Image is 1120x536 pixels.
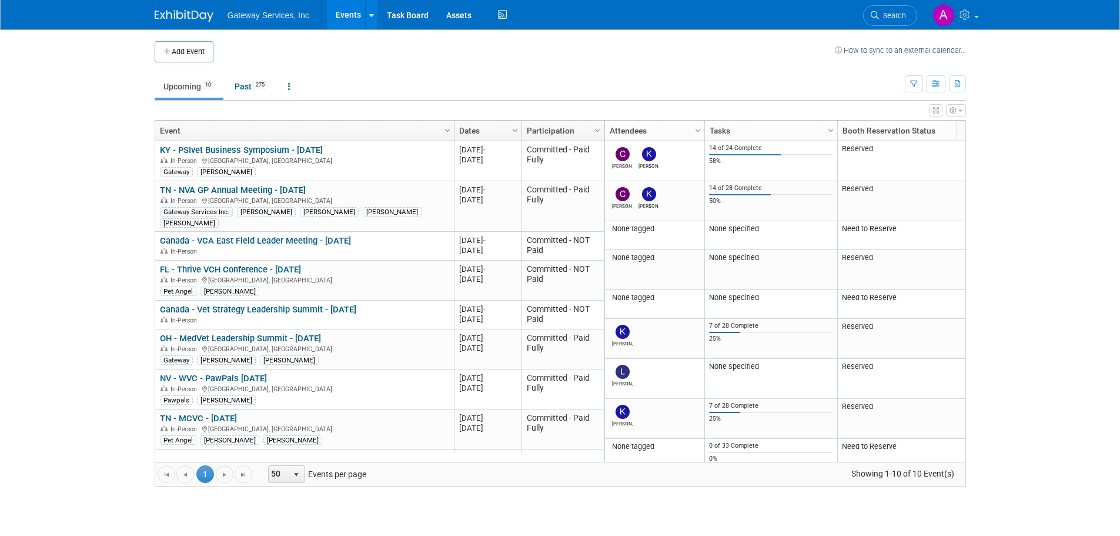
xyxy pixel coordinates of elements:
a: Column Settings [509,121,521,138]
td: Considering [521,450,604,478]
span: Events per page [253,465,378,483]
div: [DATE] [459,145,516,155]
td: Reserved [837,359,1020,399]
span: Column Settings [693,126,703,135]
div: Gateway [160,355,193,365]
a: Dates [459,121,514,141]
span: - [483,334,486,342]
div: None tagged [609,253,700,262]
a: OH - MedVet Leadership Summit - [DATE] [160,333,321,344]
span: 10 [202,81,215,89]
div: [GEOGRAPHIC_DATA], [GEOGRAPHIC_DATA] [160,344,449,354]
div: [PERSON_NAME] [197,167,256,177]
div: [DATE] [459,314,516,324]
a: CA - AVMA Convention - [DATE] [160,453,283,464]
div: Gateway [160,167,193,177]
a: Event [160,121,446,141]
div: [PERSON_NAME] [197,395,256,405]
a: Column Settings [824,121,837,138]
a: Column Settings [441,121,454,138]
div: 50% [709,197,833,205]
span: In-Person [170,425,200,433]
a: How to sync to an external calendar... [835,46,966,55]
div: 14 of 24 Complete [709,144,833,152]
img: In-Person Event [161,157,168,163]
div: [GEOGRAPHIC_DATA], [GEOGRAPHIC_DATA] [160,155,449,165]
span: Gateway Services, Inc [228,11,309,20]
span: - [483,374,486,382]
a: TN - MCVC - [DATE] [160,413,237,424]
div: 25% [709,335,833,343]
span: Search [879,11,906,20]
a: Go to the previous page [176,465,194,483]
td: Committed - Paid Fully [521,369,604,410]
td: Need to Reserve [837,221,1020,250]
td: Reserved [837,319,1020,359]
td: Reserved [837,399,1020,439]
div: 58% [709,157,833,165]
div: [PERSON_NAME] [200,435,259,445]
div: [DATE] [459,383,516,393]
img: In-Person Event [161,385,168,391]
div: Kara Sustic [612,419,633,427]
img: Chris Nelson [616,187,630,201]
a: Participation [527,121,596,141]
td: Committed - Paid Fully [521,329,604,369]
div: [PERSON_NAME] [300,207,359,217]
div: 7 of 28 Complete [709,322,833,330]
span: Column Settings [510,126,520,135]
div: [DATE] [459,373,516,383]
img: Kara Sustic [616,405,630,419]
span: In-Person [170,385,200,393]
span: - [483,185,486,194]
a: Go to the last page [235,465,252,483]
div: [GEOGRAPHIC_DATA], [GEOGRAPHIC_DATA] [160,275,449,285]
div: Keith Ducharme [612,339,633,347]
div: Keith Ducharme [638,161,659,169]
div: [DATE] [459,245,516,255]
img: Alyson Evans [932,4,955,26]
div: [DATE] [459,453,516,463]
div: [DATE] [459,195,516,205]
img: In-Person Event [161,317,168,322]
div: 25% [709,415,833,423]
td: Committed - Paid Fully [521,141,604,181]
div: [PERSON_NAME] [160,218,219,228]
img: Leah Mockridge [616,365,630,379]
span: - [483,305,486,314]
a: Tasks [710,121,830,141]
div: None specified [709,224,833,234]
div: [GEOGRAPHIC_DATA], [GEOGRAPHIC_DATA] [160,424,449,434]
img: In-Person Event [161,277,168,282]
div: 0% [709,455,833,463]
span: 275 [252,81,268,89]
div: Kara Sustic [638,201,659,209]
a: Past275 [226,75,277,98]
img: ExhibitDay [155,10,213,22]
a: Search [863,5,917,26]
span: 50 [269,466,289,482]
span: Go to the next page [220,470,229,480]
span: In-Person [170,248,200,255]
div: [PERSON_NAME] [260,355,319,365]
span: select [292,470,301,480]
div: [DATE] [459,343,516,353]
div: [GEOGRAPHIC_DATA], [GEOGRAPHIC_DATA] [160,195,449,205]
span: In-Person [170,197,200,205]
span: Column Settings [826,126,835,135]
div: Pawpals [160,395,193,405]
a: FL - Thrive VCH Conference - [DATE] [160,264,301,275]
img: In-Person Event [161,197,168,203]
a: Canada - VCA East Field Leader Meeting - [DATE] [160,235,351,246]
span: Showing 1-10 of 10 Event(s) [840,465,965,482]
img: In-Person Event [161,248,168,254]
a: Upcoming10 [155,75,223,98]
span: - [483,265,486,274]
div: [PERSON_NAME] [237,207,296,217]
div: Gateway Services Inc. [160,207,233,217]
div: None specified [709,293,833,302]
span: - [483,145,486,154]
div: Leah Mockridge [612,379,633,387]
img: In-Person Event [161,345,168,351]
div: [DATE] [459,304,516,314]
